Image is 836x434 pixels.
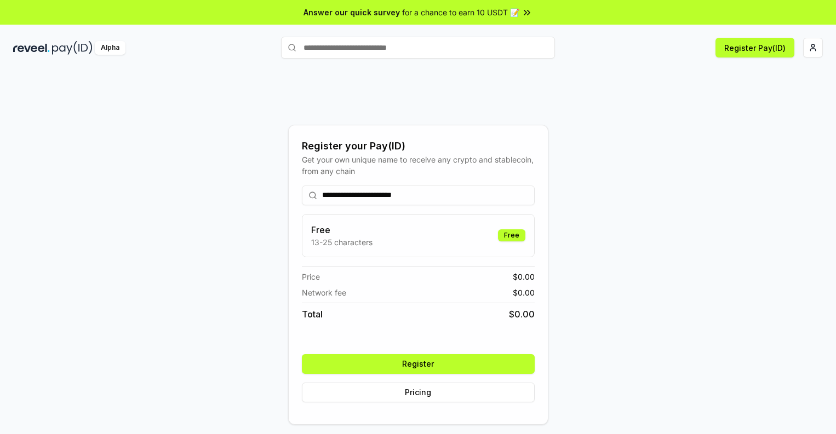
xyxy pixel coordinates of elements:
[302,287,346,298] span: Network fee
[13,41,50,55] img: reveel_dark
[304,7,400,18] span: Answer our quick survey
[302,271,320,282] span: Price
[715,38,794,57] button: Register Pay(ID)
[509,308,535,321] span: $ 0.00
[311,223,373,236] h3: Free
[302,354,535,374] button: Register
[302,383,535,402] button: Pricing
[513,287,535,298] span: $ 0.00
[95,41,125,55] div: Alpha
[302,154,535,177] div: Get your own unique name to receive any crypto and stablecoin, from any chain
[52,41,93,55] img: pay_id
[302,308,323,321] span: Total
[513,271,535,282] span: $ 0.00
[402,7,519,18] span: for a chance to earn 10 USDT 📝
[498,229,525,241] div: Free
[302,138,535,154] div: Register your Pay(ID)
[311,236,373,248] p: 13-25 characters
